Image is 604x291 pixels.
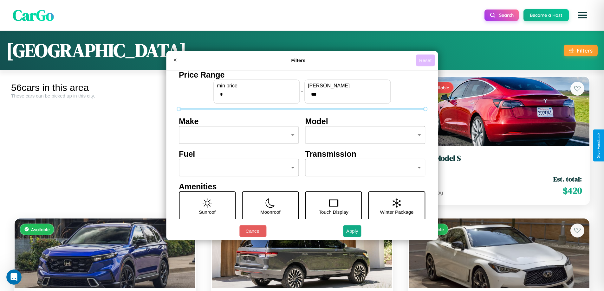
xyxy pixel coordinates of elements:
div: Filters [577,47,593,54]
h4: Transmission [305,149,425,159]
h4: Model [305,117,425,126]
span: Search [499,12,514,18]
span: CarGo [13,5,54,26]
button: Open menu [574,6,591,24]
p: - [301,87,303,96]
span: $ 420 [563,184,582,197]
h4: Make [179,117,299,126]
p: Moonroof [260,208,280,216]
button: Cancel [239,225,266,237]
h4: Price Range [179,70,425,79]
p: Winter Package [380,208,414,216]
h4: Amenities [179,182,425,191]
label: [PERSON_NAME] [308,83,387,89]
div: 56 cars in this area [11,82,199,93]
button: Apply [343,225,361,237]
span: Available [31,227,50,232]
span: Est. total: [553,174,582,184]
button: Filters [564,45,598,56]
iframe: Intercom live chat [6,269,22,285]
div: Give Feedback [596,133,601,158]
p: Touch Display [319,208,348,216]
h3: Tesla Model S [416,154,582,163]
h4: Fuel [179,149,299,159]
h1: [GEOGRAPHIC_DATA] [6,37,186,63]
p: Sunroof [199,208,216,216]
h4: Filters [181,58,416,63]
div: These cars can be picked up in this city. [11,93,199,98]
button: Reset [416,54,435,66]
a: Tesla Model S2020 [416,154,582,169]
button: Become a Host [523,9,569,21]
label: min price [217,83,296,89]
button: Search [484,9,519,21]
